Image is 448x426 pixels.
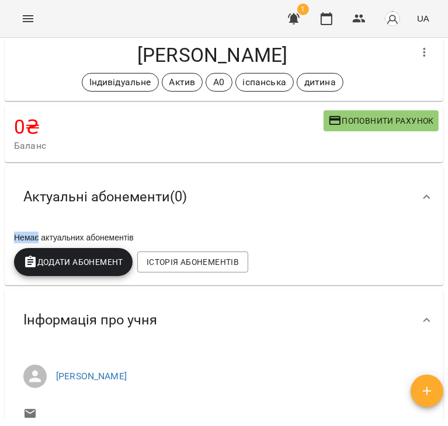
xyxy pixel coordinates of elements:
[304,75,336,89] p: дитина
[147,255,239,269] span: Історія абонементів
[14,5,42,33] button: Menu
[328,114,434,128] span: Поповнити рахунок
[412,8,434,29] button: UA
[14,115,324,139] h4: 0 ₴
[23,255,123,269] span: Додати Абонемент
[137,252,248,273] button: Історія абонементів
[12,229,436,246] div: Немає актуальних абонементів
[235,73,294,92] div: іспанська
[89,75,151,89] p: Індивідуальне
[14,248,133,276] button: Додати Абонемент
[5,290,443,350] div: Інформація про учня
[14,139,324,153] span: Баланс
[206,73,232,92] div: А0
[297,73,343,92] div: дитина
[324,110,439,131] button: Поповнити рахунок
[169,75,196,89] p: Актив
[213,75,224,89] p: А0
[162,73,203,92] div: Актив
[384,11,401,27] img: avatar_s.png
[243,75,286,89] p: іспанська
[297,4,309,15] span: 1
[23,311,157,329] span: Інформація про учня
[5,167,443,227] div: Актуальні абонементи(0)
[56,371,127,382] a: [PERSON_NAME]
[14,43,411,67] h4: [PERSON_NAME]
[23,188,187,206] span: Актуальні абонементи ( 0 )
[417,12,429,25] span: UA
[82,73,159,92] div: Індивідуальне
